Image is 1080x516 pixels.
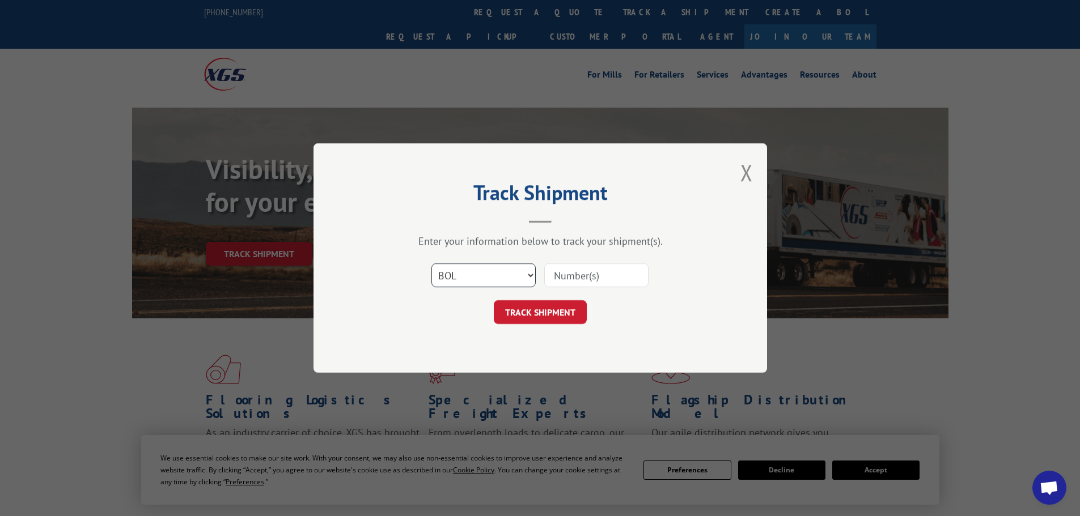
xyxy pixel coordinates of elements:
h2: Track Shipment [370,185,710,206]
button: Close modal [740,157,753,187]
div: Enter your information below to track your shipment(s). [370,234,710,248]
button: TRACK SHIPMENT [494,300,587,324]
div: Open chat [1032,471,1066,505]
input: Number(s) [544,263,649,287]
